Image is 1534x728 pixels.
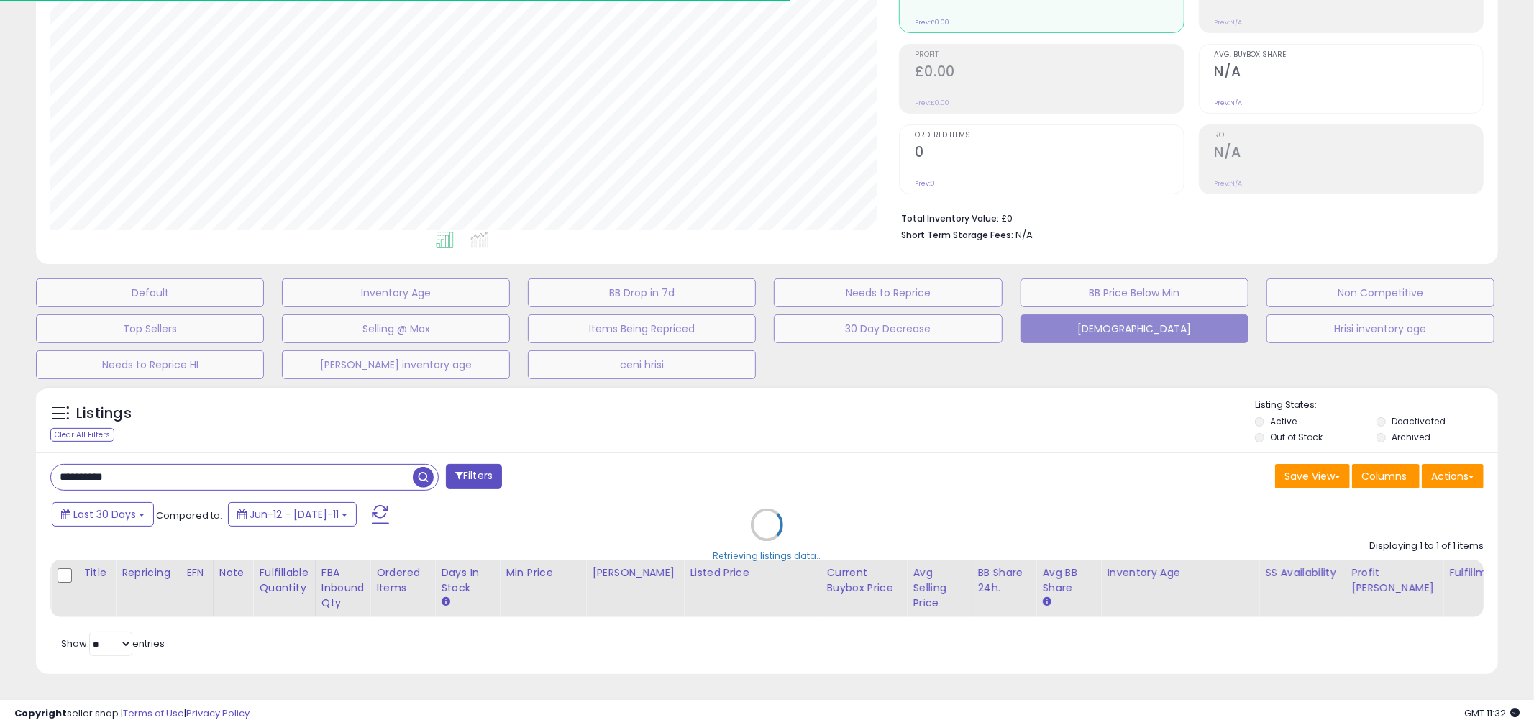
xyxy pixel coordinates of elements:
span: Avg. Buybox Share [1215,51,1483,59]
h2: £0.00 [915,63,1183,83]
div: Retrieving listings data.. [713,550,821,563]
b: Total Inventory Value: [901,212,999,224]
button: Selling @ Max [282,314,510,343]
button: 30 Day Decrease [774,314,1002,343]
small: Prev: £0.00 [915,18,949,27]
small: Prev: N/A [1215,18,1243,27]
button: ceni hrisi [528,350,756,379]
a: Terms of Use [123,706,184,720]
div: seller snap | | [14,707,250,721]
a: Privacy Policy [186,706,250,720]
button: Items Being Repriced [528,314,756,343]
span: ROI [1215,132,1483,140]
button: [DEMOGRAPHIC_DATA] [1021,314,1248,343]
h2: 0 [915,144,1183,163]
button: BB Price Below Min [1021,278,1248,307]
small: Prev: N/A [1215,179,1243,188]
span: Profit [915,51,1183,59]
button: Non Competitive [1266,278,1494,307]
li: £0 [901,209,1473,226]
button: Top Sellers [36,314,264,343]
small: Prev: N/A [1215,99,1243,107]
strong: Copyright [14,706,67,720]
small: Prev: £0.00 [915,99,949,107]
span: N/A [1015,228,1033,242]
span: Ordered Items [915,132,1183,140]
button: Needs to Reprice [774,278,1002,307]
h2: N/A [1215,63,1483,83]
b: Short Term Storage Fees: [901,229,1013,241]
span: 2025-08-11 11:32 GMT [1464,706,1520,720]
small: Prev: 0 [915,179,935,188]
h2: N/A [1215,144,1483,163]
button: [PERSON_NAME] inventory age [282,350,510,379]
button: Inventory Age [282,278,510,307]
button: Hrisi inventory age [1266,314,1494,343]
button: Default [36,278,264,307]
button: Needs to Reprice HI [36,350,264,379]
button: BB Drop in 7d [528,278,756,307]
